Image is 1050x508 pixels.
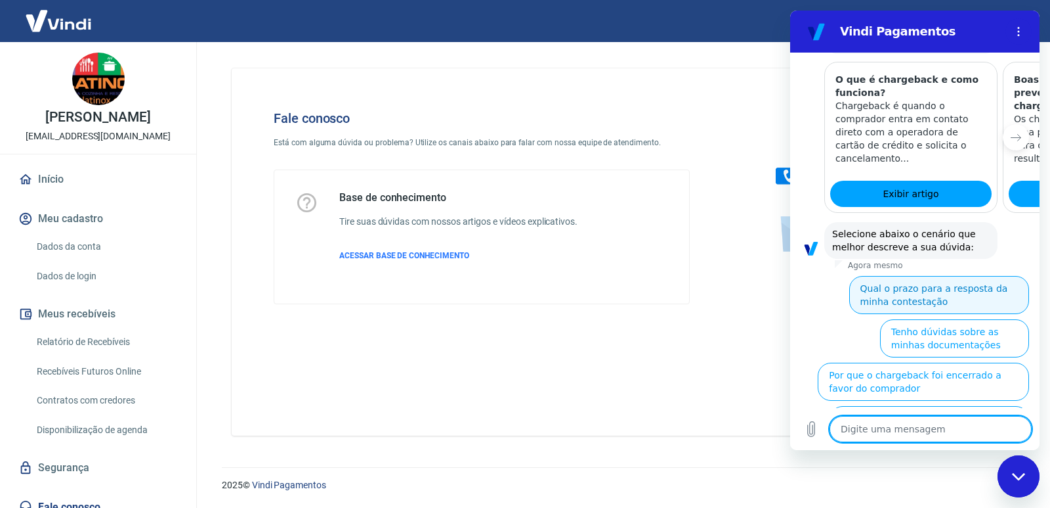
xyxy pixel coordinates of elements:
p: [PERSON_NAME] [45,110,150,124]
h4: Fale conosco [274,110,690,126]
span: Selecione abaixo o cenário que melhor descreve a sua dúvida: [42,218,188,242]
button: Carregar arquivo [8,405,34,432]
a: Exibir artigo: 'Boas Práticas e Como se prevenir em relação a chargebacks?' [219,170,380,196]
p: [EMAIL_ADDRESS][DOMAIN_NAME] [26,129,171,143]
button: Quero contratar a cobertura de Chargeback [39,396,239,434]
p: Os chargebacks representam uma preocupação significativa para os lojistas, pois podem resultar em... [224,102,375,154]
button: Qual o prazo para a resposta da minha contestação [59,266,239,304]
a: Relatório de Recebíveis [31,329,180,356]
a: Contratos com credores [31,387,180,414]
iframe: Janela de mensagens [790,11,1039,450]
a: Segurança [16,453,180,482]
button: Por que o chargeback foi encerrado a favor do comprador [28,352,239,390]
button: Meus recebíveis [16,300,180,329]
a: Dados de login [31,263,180,290]
a: Dados da conta [31,233,180,260]
button: Meu cadastro [16,204,180,233]
img: Vindi [16,1,101,41]
span: ACESSAR BASE DE CONHECIMENTO [339,251,469,260]
h3: Boas Práticas e Como se prevenir em relação a chargebacks? [224,62,375,102]
button: Sair [987,9,1034,34]
a: Vindi Pagamentos [252,480,326,490]
h5: Base de conhecimento [339,191,577,204]
p: Está com alguma dúvida ou problema? Utilize os canais abaixo para falar com nossa equipe de atend... [274,137,690,149]
a: Início [16,165,180,194]
a: ACESSAR BASE DE CONHECIMENTO [339,250,577,262]
img: 6e008a64-0de8-4df6-aeac-daa3a215f961.jpeg [72,53,125,105]
img: Fale conosco [749,89,949,265]
a: Recebíveis Futuros Online [31,358,180,385]
h6: Tire suas dúvidas com nossos artigos e vídeos explicativos. [339,215,577,229]
iframe: Botão para abrir a janela de mensagens, conversa em andamento [997,455,1039,497]
button: Tenho dúvidas sobre as minhas documentações [90,309,239,347]
p: Agora mesmo [58,250,113,260]
p: 2025 © [222,478,1018,492]
a: Disponibilização de agenda [31,417,180,444]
